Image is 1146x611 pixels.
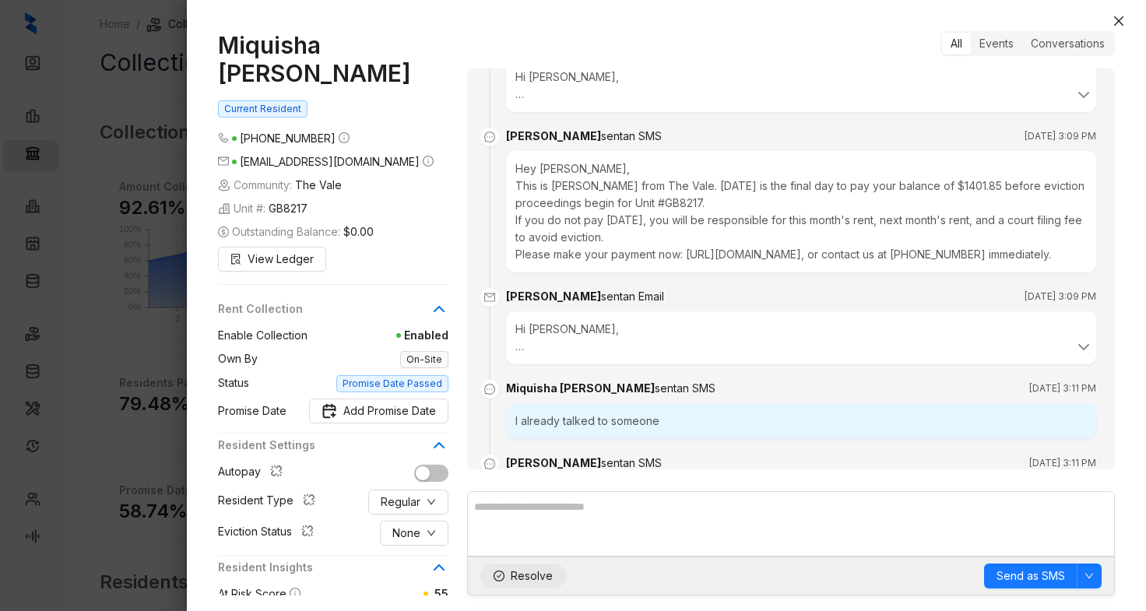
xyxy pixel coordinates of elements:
[343,223,374,241] span: $0.00
[1029,381,1096,396] span: [DATE] 3:11 PM
[218,177,342,194] span: Community:
[218,559,448,585] div: Resident Insights
[218,247,326,272] button: View Ledger
[942,33,971,54] div: All
[515,321,1087,355] div: Hi [PERSON_NAME], This is a final reminder that [DATE] is the last day to pay your outstanding ba...
[480,288,499,307] span: mail
[218,492,322,512] div: Resident Type
[655,381,715,395] span: sent an SMS
[218,402,286,420] span: Promise Date
[427,528,436,538] span: down
[218,463,289,483] div: Autopay
[506,128,662,145] div: [PERSON_NAME]
[218,31,448,88] h1: Miquisha [PERSON_NAME]
[218,202,230,215] img: building-icon
[480,564,566,588] button: Resolve
[336,375,448,392] span: Promise Date Passed
[230,254,241,265] span: file-search
[423,156,434,167] span: info-circle
[295,177,342,194] span: The Vale
[218,223,374,241] span: Outstanding Balance:
[506,288,664,305] div: [PERSON_NAME]
[601,456,662,469] span: sent an SMS
[480,455,499,473] span: message
[506,455,662,472] div: [PERSON_NAME]
[1025,128,1096,144] span: [DATE] 3:09 PM
[1109,12,1128,30] button: Close
[218,327,308,344] span: Enable Collection
[218,587,286,600] span: At Risk Score
[218,437,430,454] span: Resident Settings
[218,437,448,463] div: Resident Settings
[601,290,664,303] span: sent an Email
[381,493,420,511] span: Regular
[400,351,448,368] span: On-Site
[308,327,448,344] span: Enabled
[1029,455,1096,471] span: [DATE] 3:11 PM
[368,490,448,514] button: Regulardown
[218,200,308,217] span: Unit #:
[322,403,337,419] img: Promise Date
[997,567,1065,585] span: Send as SMS
[480,380,499,399] span: message
[940,31,1115,56] div: segmented control
[1025,289,1096,304] span: [DATE] 3:09 PM
[240,132,336,145] span: [PHONE_NUMBER]
[218,374,249,392] span: Status
[434,587,448,600] span: 55
[380,521,448,546] button: Nonedown
[480,128,499,146] span: message
[601,129,662,142] span: sent an SMS
[506,403,1096,439] div: I already talked to someone
[1022,33,1113,54] div: Conversations
[218,226,229,237] span: dollar
[218,156,229,167] span: mail
[339,132,350,143] span: info-circle
[511,567,553,585] span: Resolve
[248,251,314,268] span: View Ledger
[427,497,436,507] span: down
[218,300,448,327] div: Rent Collection
[218,300,430,318] span: Rent Collection
[290,588,301,599] span: info-circle
[506,151,1096,272] div: Hey [PERSON_NAME], This is [PERSON_NAME] from The Vale. [DATE] is the final day to pay your balan...
[971,33,1022,54] div: Events
[240,155,420,168] span: [EMAIL_ADDRESS][DOMAIN_NAME]
[269,200,308,217] span: GB8217
[218,179,230,191] img: building-icon
[343,402,436,420] span: Add Promise Date
[1084,571,1094,581] span: down
[218,523,320,543] div: Eviction Status
[218,132,229,143] span: phone
[392,525,420,542] span: None
[218,350,258,367] span: Own By
[309,399,448,423] button: Promise DateAdd Promise Date
[494,571,504,581] span: check-circle
[218,100,308,118] span: Current Resident
[218,559,430,576] span: Resident Insights
[515,68,1087,103] div: Hi [PERSON_NAME], It's [PERSON_NAME] at [GEOGRAPHIC_DATA]. We've been trying to reach you regardi...
[1113,15,1125,27] span: close
[984,564,1077,588] button: Send as SMS
[506,380,715,397] div: Miquisha [PERSON_NAME]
